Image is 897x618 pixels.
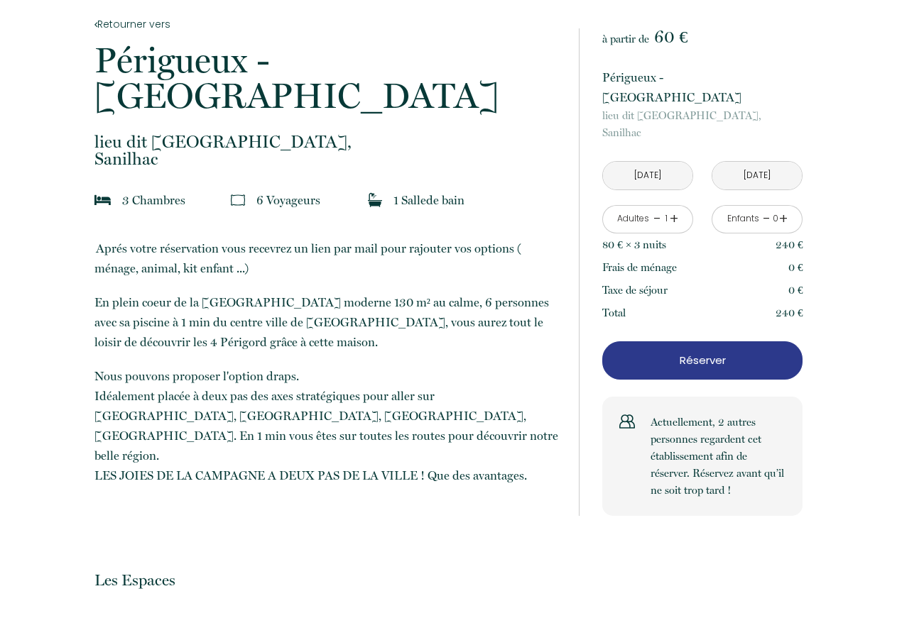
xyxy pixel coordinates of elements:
[94,238,560,519] p: ​
[231,193,245,207] img: guests
[94,292,560,352] p: En plein coeur de la [GEOGRAPHIC_DATA] moderne 130 m² au calme, 6 personnes avec sa piscine à 1 m...
[779,208,788,230] a: +
[776,304,803,321] p: 240 €
[772,212,779,226] div: 0
[315,193,320,207] span: s
[619,414,635,429] img: users
[602,33,649,45] span: à partir de
[602,236,666,253] p: 80 € × 3 nuit
[602,341,803,380] button: Réserver
[788,282,803,299] p: 0 €
[607,352,798,369] p: Réserver
[617,212,649,226] div: Adultes
[603,162,692,189] input: Arrivée
[602,67,803,107] p: Périgueux - [GEOGRAPHIC_DATA]
[94,133,560,150] span: lieu dit [GEOGRAPHIC_DATA],
[788,259,803,276] p: 0 €
[602,107,803,141] p: Sanilhac
[602,259,677,276] p: Frais de ménage
[602,304,626,321] p: Total
[94,570,560,590] p: Les Espaces
[663,212,670,226] div: 1
[122,190,185,210] p: 3 Chambre
[776,236,803,253] p: 240 €
[654,27,687,47] span: 60 €
[763,208,771,230] a: -
[651,414,785,499] p: Actuellement, 2 autres personnes regardent cet établissement afin de réserver. Réservez avant qu’...
[727,212,759,226] div: Enfants
[94,366,560,485] p: Nous pouvons proposer l'option draps. Idéalement placée à deux pas des axes stratégiques pour all...
[94,238,560,278] p: Aprés votre réservation vous recevrez un lien par mail pour rajouter vos options ( ménage, animal...
[393,190,464,210] p: 1 Salle de bain
[712,162,802,189] input: Départ
[94,43,560,114] p: Périgueux - [GEOGRAPHIC_DATA]
[602,282,668,299] p: Taxe de séjour
[670,208,678,230] a: +
[94,133,560,167] p: Sanilhac
[662,238,666,251] span: s
[653,208,661,230] a: -
[94,16,560,32] a: Retourner vers
[256,190,320,210] p: 6 Voyageur
[602,107,803,124] span: lieu dit [GEOGRAPHIC_DATA],
[180,193,185,207] span: s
